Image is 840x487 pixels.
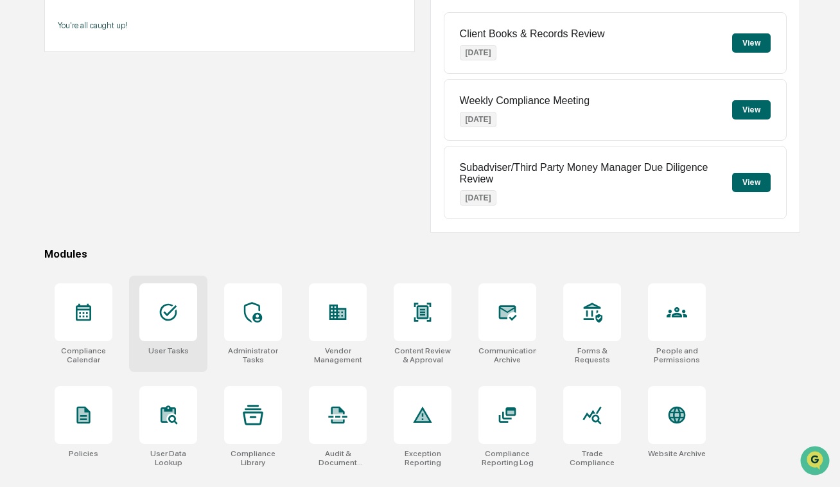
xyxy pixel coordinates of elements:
span: Preclearance [26,162,83,175]
div: Start new chat [44,98,211,111]
span: Attestations [106,162,159,175]
div: Vendor Management [309,346,367,364]
p: You're all caught up! [58,21,401,30]
div: Website Archive [648,449,706,458]
span: Pylon [128,218,155,227]
div: Compliance Reporting Log [478,449,536,467]
div: Compliance Calendar [55,346,112,364]
div: User Data Lookup [139,449,197,467]
div: Communications Archive [478,346,536,364]
p: Weekly Compliance Meeting [460,95,590,107]
div: Compliance Library [224,449,282,467]
a: 🖐️Preclearance [8,157,88,180]
div: Modules [44,248,800,260]
div: Forms & Requests [563,346,621,364]
p: Subadviser/Third Party Money Manager Due Diligence Review [460,162,733,185]
div: Policies [69,449,98,458]
div: Audit & Document Logs [309,449,367,467]
p: How can we help? [13,27,234,48]
span: Data Lookup [26,186,81,199]
button: View [732,173,771,192]
button: View [732,100,771,120]
div: 🖐️ [13,163,23,173]
div: Content Review & Approval [394,346,451,364]
a: Powered byPylon [91,217,155,227]
button: View [732,33,771,53]
div: Trade Compliance [563,449,621,467]
div: 🗄️ [93,163,103,173]
iframe: Open customer support [799,445,834,479]
button: Start new chat [218,102,234,118]
div: We're available if you need us! [44,111,162,121]
p: [DATE] [460,112,497,127]
div: 🔎 [13,188,23,198]
div: Administrator Tasks [224,346,282,364]
p: Client Books & Records Review [460,28,605,40]
div: User Tasks [148,346,189,355]
a: 🗄️Attestations [88,157,164,180]
div: Exception Reporting [394,449,451,467]
img: 1746055101610-c473b297-6a78-478c-a979-82029cc54cd1 [13,98,36,121]
p: [DATE] [460,190,497,206]
a: 🔎Data Lookup [8,181,86,204]
p: [DATE] [460,45,497,60]
div: People and Permissions [648,346,706,364]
